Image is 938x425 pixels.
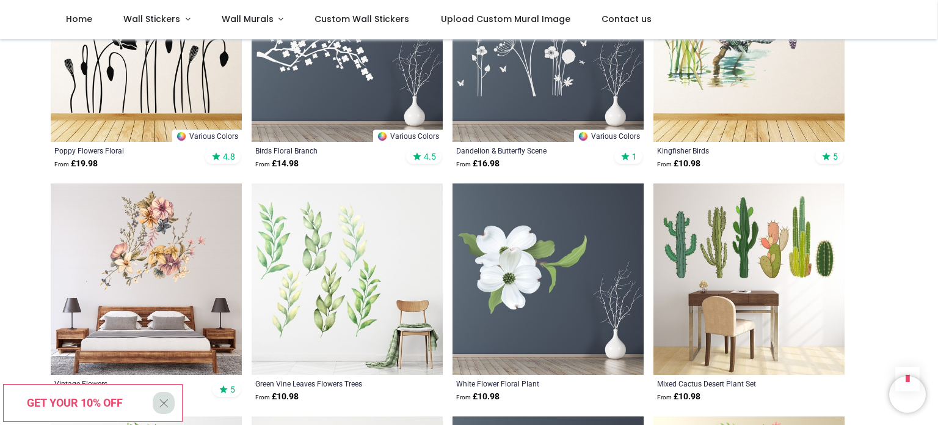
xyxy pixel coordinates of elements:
a: Poppy Flowers Floral [54,146,202,155]
img: Green Vine Leaves Flowers Trees Wall Sticker [252,183,443,375]
a: Vintage Flowers [54,379,202,388]
img: Color Wheel [578,131,589,142]
span: From [255,394,270,401]
strong: £ 10.98 [255,391,299,403]
span: Home [66,13,92,25]
span: 4.5 [424,151,436,162]
span: 5 [833,151,838,162]
span: From [657,394,672,401]
span: Wall Murals [222,13,274,25]
img: White Flower Floral Plant Wall Sticker [453,183,644,375]
span: Upload Custom Mural Image [441,13,570,25]
span: Contact us [602,13,652,25]
span: From [456,394,471,401]
img: Color Wheel [176,131,187,142]
strong: £ 16.98 [456,158,500,170]
a: Dandelion & Butterfly Scene [456,146,603,155]
span: Custom Wall Stickers [314,13,409,25]
span: Wall Stickers [123,13,180,25]
a: Mixed Cactus Desert Plant Set [657,379,804,388]
a: White Flower Floral Plant [456,379,603,388]
img: Mixed Cactus Desert Plant Wall Sticker Set [653,183,845,375]
a: Kingfisher Birds [657,146,804,155]
a: Green Vine Leaves Flowers Trees [255,379,402,388]
span: From [255,161,270,168]
span: 4.8 [223,151,235,162]
span: From [657,161,672,168]
span: From [54,161,69,168]
img: Color Wheel [377,131,388,142]
strong: £ 10.98 [657,391,700,403]
img: Vintage Flowers Wall Sticker [51,183,242,375]
a: Various Colors [574,130,644,142]
span: 1 [632,151,637,162]
a: Birds Floral Branch [255,146,402,155]
span: From [456,161,471,168]
span: 5 [230,384,235,395]
iframe: Brevo live chat [889,376,926,413]
strong: £ 14.98 [255,158,299,170]
a: Various Colors [172,130,242,142]
strong: £ 19.98 [54,158,98,170]
strong: £ 10.98 [456,391,500,403]
strong: £ 10.98 [657,158,700,170]
a: Various Colors [373,130,443,142]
